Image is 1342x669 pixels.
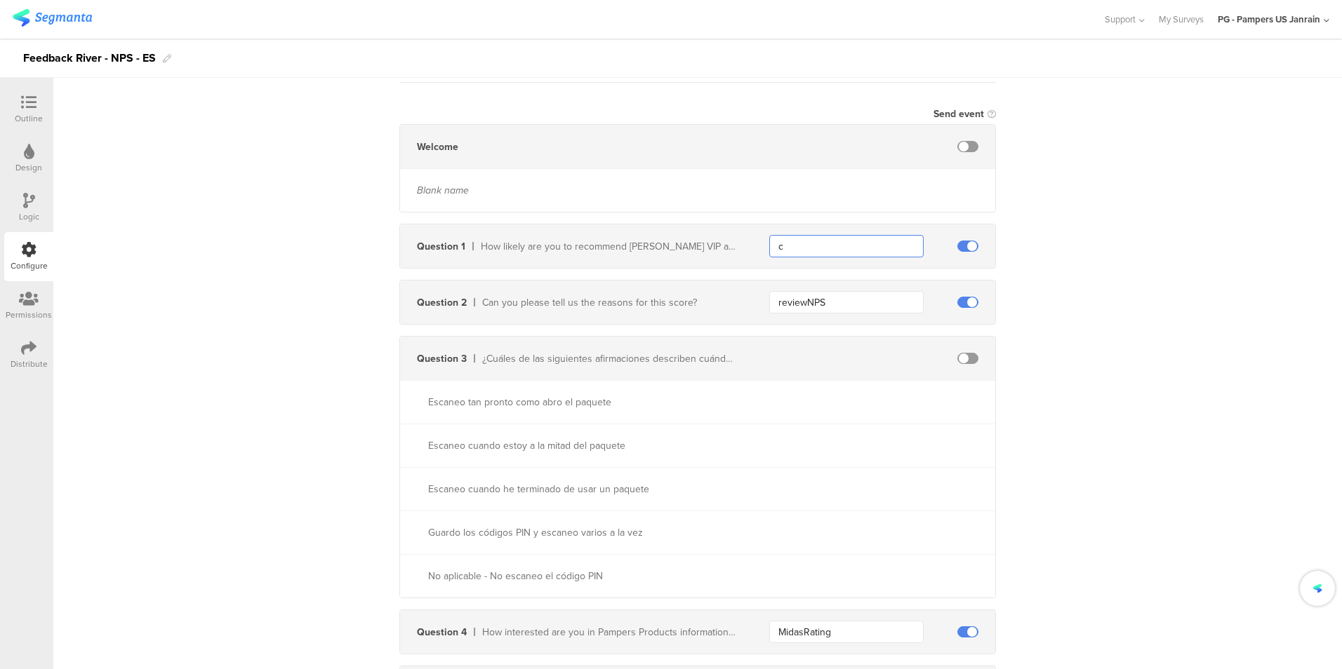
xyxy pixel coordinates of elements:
[15,161,42,174] div: Design
[1314,583,1321,592] img: segmanta-icon-final.svg
[6,309,52,321] div: Permissions
[769,291,924,313] input: Enter a key...
[417,183,736,198] div: Blank name
[417,140,458,154] div: Welcome
[417,351,467,366] div: Question 3
[934,107,984,121] div: Send event
[428,525,736,540] div: Guardo los códigos PIN y escaneo varios a la vez
[13,9,92,27] img: segmanta logo
[428,482,736,496] div: Escaneo cuando he terminado de usar un paquete
[481,239,736,254] div: How likely are you to recommend Dodot VIP app to a friend with a baby using nappies?
[15,112,43,125] div: Outline
[417,625,467,640] div: Question 4
[23,47,156,69] div: Feedback River - NPS - ES
[482,351,736,366] div: ¿Cuáles de las siguientes afirmaciones describen cuándo escanea el código PIN de su compra de pañ...
[769,621,924,643] input: Enter a key...
[1218,13,1320,26] div: PG - Pampers US Janrain
[428,395,736,410] div: Escaneo tan pronto como abro el paquete
[11,358,48,370] div: Distribute
[428,569,736,583] div: No aplicable - No escaneo el código PIN
[19,210,39,223] div: Logic
[482,625,736,640] div: How interested are you in Pampers Products information in the app?
[417,239,465,254] div: Question 1
[417,295,467,310] div: Question 2
[482,295,736,310] div: Can you please tell us the reasons for this score?
[428,438,736,453] div: Escaneo cuando estoy a la mitad del paquete
[11,259,48,272] div: Configure
[769,235,924,257] input: Enter a key...
[1105,13,1136,26] span: Support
